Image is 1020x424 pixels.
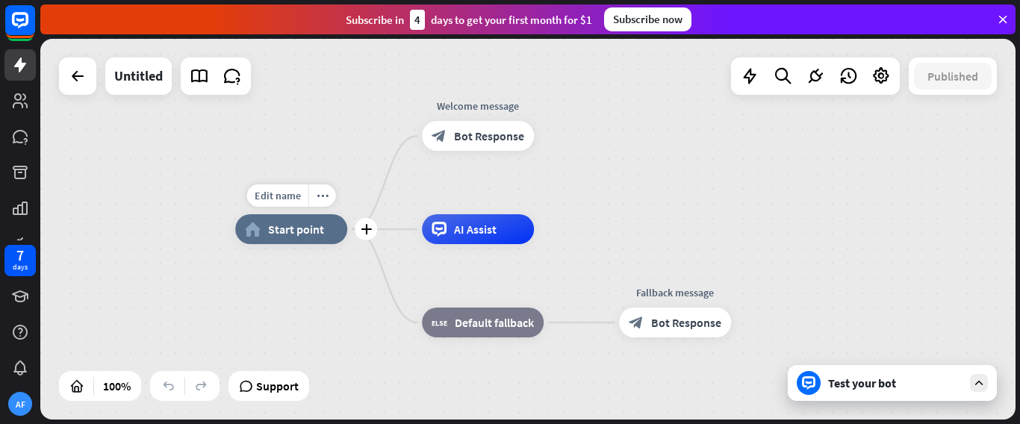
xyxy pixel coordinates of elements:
div: 100% [99,374,135,398]
div: Untitled [114,57,163,95]
div: 4 [410,10,425,30]
div: Subscribe now [604,7,691,31]
i: block_fallback [432,315,447,330]
button: Open LiveChat chat widget [12,6,57,51]
i: more_horiz [317,190,329,202]
div: Test your bot [828,375,963,390]
i: block_bot_response [432,128,447,143]
div: Welcome message [411,99,545,113]
a: 7 days [4,245,36,276]
i: block_bot_response [629,315,644,330]
div: AF [8,392,32,416]
button: Published [914,63,992,90]
span: Support [256,374,299,398]
span: Default fallback [455,315,534,330]
i: home_2 [245,222,261,237]
i: plus [361,224,372,234]
span: Edit name [255,189,301,202]
div: Fallback message [608,285,742,300]
div: days [13,262,28,272]
div: Subscribe in days to get your first month for $1 [346,10,592,30]
span: Bot Response [454,128,524,143]
span: Bot Response [651,315,721,330]
span: AI Assist [454,222,497,237]
div: 7 [16,249,24,262]
span: Start point [268,222,324,237]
